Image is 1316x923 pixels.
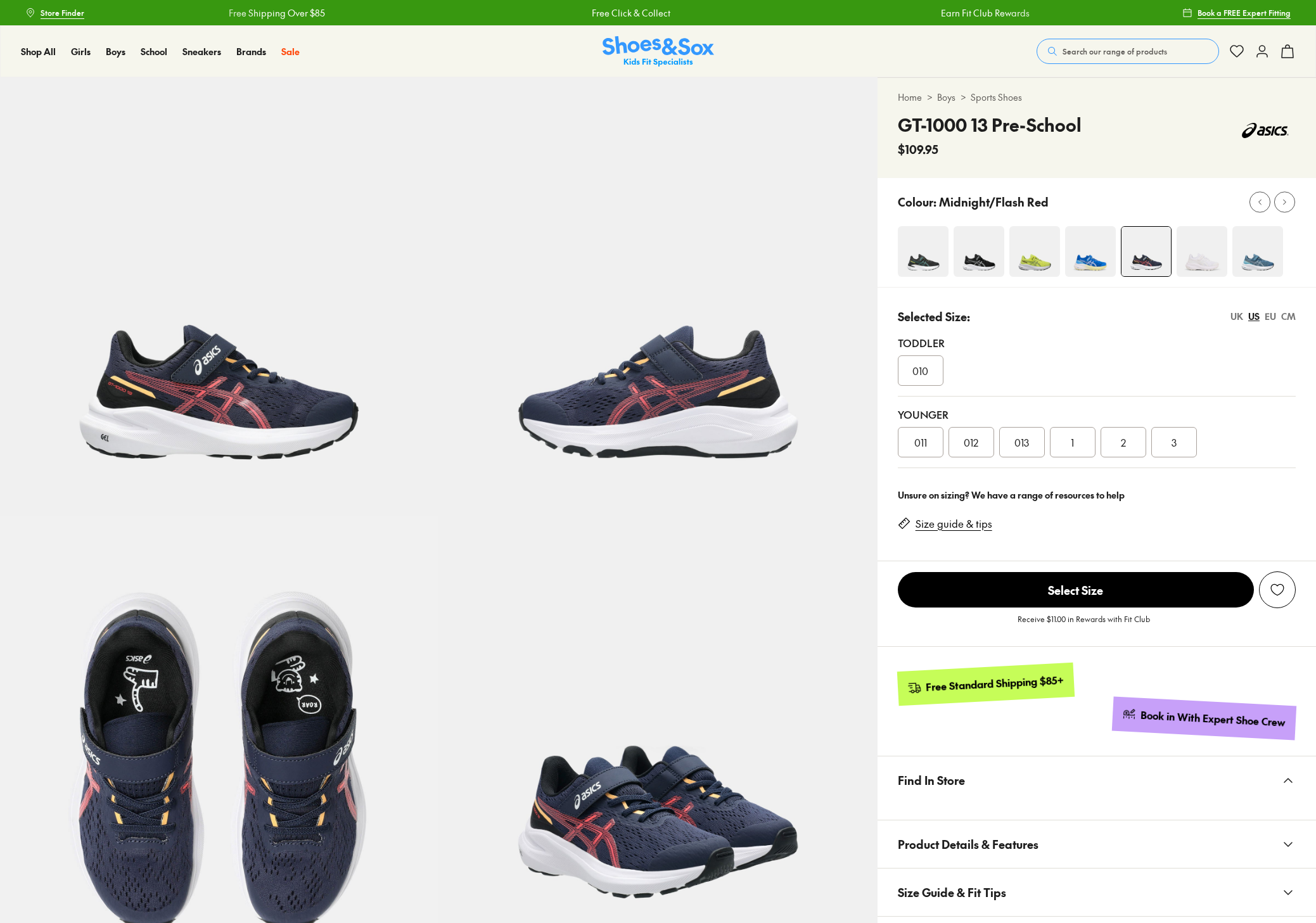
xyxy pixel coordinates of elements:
[1248,310,1260,323] div: US
[898,825,1038,863] span: Product Details & Features
[954,226,1004,277] img: 4-523694_1
[925,673,1064,694] div: Free Standard Shipping $85+
[141,45,167,58] a: School
[898,571,1254,608] button: Select Size
[937,91,955,104] a: Boys
[1065,226,1116,277] img: 4-525304_1
[281,45,300,58] a: Sale
[878,756,1316,804] button: Find In Store
[964,435,978,450] span: 012
[914,435,927,450] span: 011
[878,869,1316,916] button: Size Guide & Fit Tips
[912,363,928,378] span: 010
[1037,39,1219,64] button: Search our range of products
[878,820,1316,868] button: Product Details & Features
[898,761,965,799] span: Find In Store
[1232,226,1283,277] img: 4-548392_1
[919,6,1007,20] a: Earn Fit Club Rewards
[1177,226,1227,277] img: 4-525113_1
[898,91,1296,104] div: > >
[1198,7,1291,18] span: Book a FREE Expert Fitting
[207,6,303,20] a: Free Shipping Over $85
[1009,226,1060,277] img: 4-551454_1
[1281,310,1296,323] div: CM
[603,36,714,67] a: Shoes & Sox
[939,193,1049,210] p: Midnight/Flash Red
[182,45,221,58] a: Sneakers
[1071,435,1074,450] span: 1
[1121,435,1126,450] span: 2
[236,45,266,58] a: Brands
[141,45,167,58] span: School
[898,193,936,210] p: Colour:
[438,77,877,516] img: 5-548387_1
[236,45,266,58] span: Brands
[898,874,1006,911] span: Size Guide & Fit Tips
[603,36,714,67] img: SNS_Logo_Responsive.svg
[25,1,84,24] a: Store Finder
[1230,310,1243,323] div: UK
[1140,708,1286,730] div: Book in With Expert Shoe Crew
[1018,613,1150,636] p: Receive $11.00 in Rewards with Fit Club
[916,517,992,531] a: Size guide & tips
[1235,111,1296,150] img: Vendor logo
[182,45,221,58] span: Sneakers
[1259,571,1296,608] button: Add to Wishlist
[898,407,1296,422] div: Younger
[71,45,91,58] span: Girls
[21,45,56,58] a: Shop All
[106,45,125,58] a: Boys
[898,335,1296,350] div: Toddler
[21,45,56,58] span: Shop All
[897,663,1074,706] a: Free Standard Shipping $85+
[898,488,1296,502] div: Unsure on sizing? We have a range of resources to help
[971,91,1022,104] a: Sports Shoes
[1063,46,1167,57] span: Search our range of products
[898,91,922,104] a: Home
[898,111,1082,138] h4: GT-1000 13 Pre-School
[41,7,84,18] span: Store Finder
[1182,1,1291,24] a: Book a FREE Expert Fitting
[71,45,91,58] a: Girls
[898,572,1254,608] span: Select Size
[106,45,125,58] span: Boys
[898,226,949,277] img: 4-549322_1
[1014,435,1029,450] span: 013
[898,141,938,158] span: $109.95
[1121,227,1171,276] img: 4-548386_1
[898,308,970,325] p: Selected Size:
[570,6,648,20] a: Free Click & Collect
[281,45,300,58] span: Sale
[1112,697,1296,741] a: Book in With Expert Shoe Crew
[1172,435,1177,450] span: 3
[1265,310,1276,323] div: EU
